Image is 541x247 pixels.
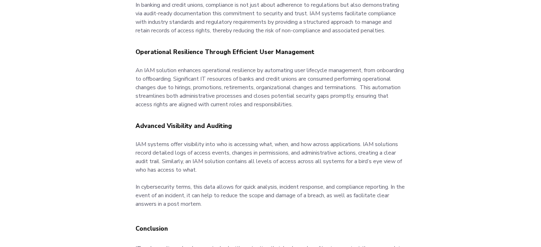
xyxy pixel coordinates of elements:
p: An IAM solution enhances operational resilience by automating user lifecycle management, from onb... [136,66,406,109]
p: In cybersecurity terms, this data allows for quick analysis, incident response, and compliance re... [136,183,406,208]
p: IAM systems offer visibility into who is accessing what, when, and how across applications. IAM s... [136,140,406,174]
span: Conclusion [136,225,168,233]
span: Advanced Visibility and Auditing [136,122,232,130]
p: In banking and credit unions, compliance is not just about adherence to regulations but also demo... [136,1,406,35]
span: Operational Resilience Through Efficient User Management [136,48,314,56]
